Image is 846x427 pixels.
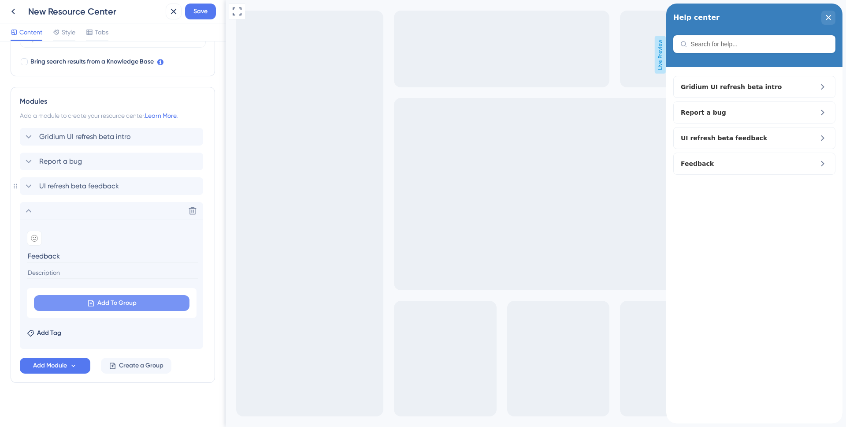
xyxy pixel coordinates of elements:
button: Add Tag [27,328,61,338]
span: Style [62,27,75,37]
div: close resource center [155,7,169,21]
span: Help center [7,7,53,21]
div: Report a bug [20,153,206,170]
span: Live Preview [429,36,440,74]
span: Create a Group [119,360,163,371]
span: Gridium UI refresh beta intro [15,78,132,89]
span: Get Started [6,2,45,13]
span: UI refresh beta feedback [15,129,132,140]
span: Report a bug [15,104,132,114]
button: Save [185,4,216,19]
div: Feedback [15,155,132,165]
span: Save [193,6,208,17]
span: Add Tag [37,328,61,338]
span: Gridium UI refresh beta intro [39,131,131,142]
div: Gridium UI refresh beta intro [20,128,206,146]
div: Modules [20,96,206,107]
span: Tabs [95,27,108,37]
span: Report a bug [39,156,82,167]
button: Create a Group [101,358,171,374]
a: Learn More. [145,112,178,119]
div: UI refresh beta feedback [20,177,206,195]
button: Add Module [20,358,90,374]
span: Add To Group [97,298,137,308]
span: UI refresh beta feedback [39,181,119,191]
span: Content [19,27,42,37]
span: Feedback [15,155,48,165]
input: Search for help... [24,37,162,44]
input: Description [27,267,198,279]
span: Add a module to create your resource center. [20,112,145,119]
div: New Resource Center [28,5,162,18]
span: Bring search results from a Knowledge Base [30,56,154,67]
input: Header [27,249,198,263]
span: Add Module [33,360,67,371]
div: 3 [50,4,53,11]
button: Add To Group [34,295,189,311]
